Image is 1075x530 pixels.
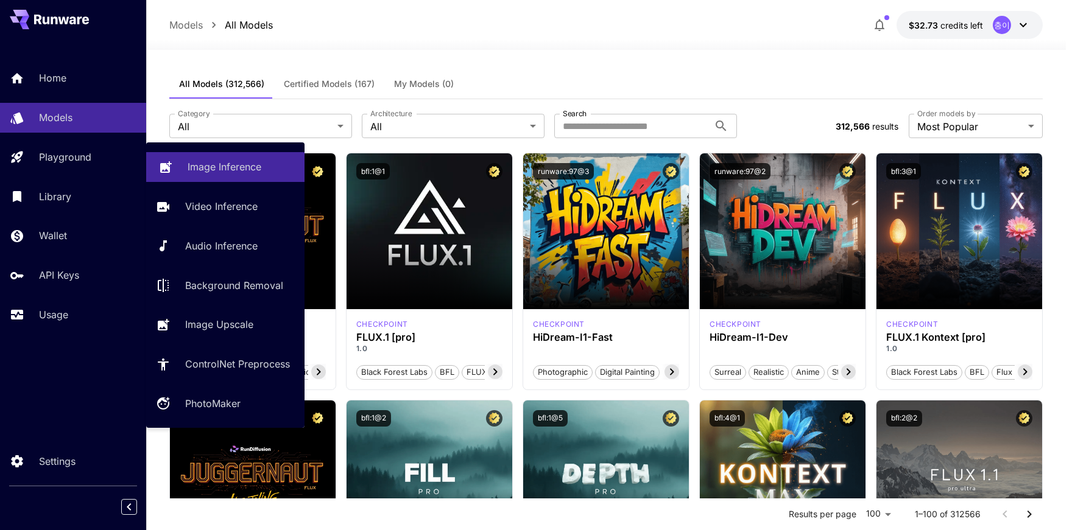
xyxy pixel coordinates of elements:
[940,20,983,30] span: credits left
[872,121,898,131] span: results
[185,396,241,411] p: PhotoMaker
[486,410,502,427] button: Certified Model – Vetted for best performance and includes a commercial license.
[462,366,518,378] span: FLUX.1 [pro]
[356,319,408,330] p: checkpoint
[533,410,568,427] button: bfl:1@5
[533,319,585,330] div: HiDream Fast
[146,192,305,221] a: Video Inference
[146,310,305,340] a: Image Upscale
[185,239,258,253] p: Audio Inference
[886,319,938,330] p: checkpoint
[1016,410,1032,427] button: Certified Model – Vetted for best performance and includes a commercial license.
[749,366,788,378] span: Realistic
[39,189,71,204] p: Library
[886,319,938,330] div: FLUX.1 Kontext [pro]
[1016,163,1032,180] button: Certified Model – Vetted for best performance and includes a commercial license.
[185,199,258,214] p: Video Inference
[356,163,390,180] button: bfl:1@1
[534,366,592,378] span: Photographic
[178,108,210,119] label: Category
[533,332,679,343] h3: HiDream-I1-Fast
[185,317,253,332] p: Image Upscale
[909,19,983,32] div: $32.73104
[563,108,587,119] label: Search
[710,319,761,330] div: HiDream Dev
[39,454,76,469] p: Settings
[394,78,454,89] span: My Models (0)
[792,366,824,378] span: Anime
[146,389,305,419] a: PhotoMaker
[169,18,273,32] nav: breadcrumb
[146,349,305,379] a: ControlNet Preprocess
[710,319,761,330] p: checkpoint
[710,163,770,180] button: runware:97@2
[121,499,137,515] button: Collapse sidebar
[533,319,585,330] p: checkpoint
[839,163,856,180] button: Certified Model – Vetted for best performance and includes a commercial license.
[356,332,502,343] h3: FLUX.1 [pro]
[179,78,264,89] span: All Models (312,566)
[309,410,326,427] button: Certified Model – Vetted for best performance and includes a commercial license.
[185,278,283,293] p: Background Removal
[39,307,68,322] p: Usage
[39,150,91,164] p: Playground
[356,343,502,354] p: 1.0
[789,508,856,520] p: Results per page
[897,11,1043,39] button: $32.73104
[836,121,870,131] span: 312,566
[917,119,1023,134] span: Most Popular
[710,410,745,427] button: bfl:4@1
[309,163,326,180] button: Certified Model – Vetted for best performance and includes a commercial license.
[146,231,305,261] a: Audio Inference
[886,343,1032,354] p: 1.0
[1017,502,1042,526] button: Go to next page
[828,366,865,378] span: Stylized
[886,163,921,180] button: bfl:3@1
[663,410,679,427] button: Certified Model – Vetted for best performance and includes a commercial license.
[596,366,659,378] span: Digital Painting
[915,508,981,520] p: 1–100 of 312566
[435,366,459,378] span: BFL
[39,71,66,85] p: Home
[185,357,290,371] p: ControlNet Preprocess
[486,163,502,180] button: Certified Model – Vetted for best performance and includes a commercial license.
[861,505,895,523] div: 100
[146,270,305,300] a: Background Removal
[839,410,856,427] button: Certified Model – Vetted for best performance and includes a commercial license.
[356,410,391,427] button: bfl:1@2
[39,228,67,243] p: Wallet
[663,163,679,180] button: Certified Model – Vetted for best performance and includes a commercial license.
[917,108,975,119] label: Order models by
[146,152,305,182] a: Image Inference
[886,332,1032,343] h3: FLUX.1 Kontext [pro]
[710,332,856,343] h3: HiDream-I1-Dev
[356,319,408,330] div: fluxpro
[533,163,594,180] button: runware:97@3
[993,16,1011,34] div: 충이
[370,108,412,119] label: Architecture
[169,18,203,32] p: Models
[225,18,273,32] p: All Models
[178,119,333,134] span: All
[710,366,745,378] span: Surreal
[39,268,79,282] p: API Keys
[357,366,432,378] span: Black Forest Labs
[130,496,146,518] div: Collapse sidebar
[39,110,72,125] p: Models
[188,159,261,174] p: Image Inference
[887,366,962,378] span: Black Forest Labs
[284,78,375,89] span: Certified Models (167)
[370,119,525,134] span: All
[992,366,1048,378] span: Flux Kontext
[909,20,940,30] span: $32.73
[965,366,989,378] span: BFL
[886,410,922,427] button: bfl:2@2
